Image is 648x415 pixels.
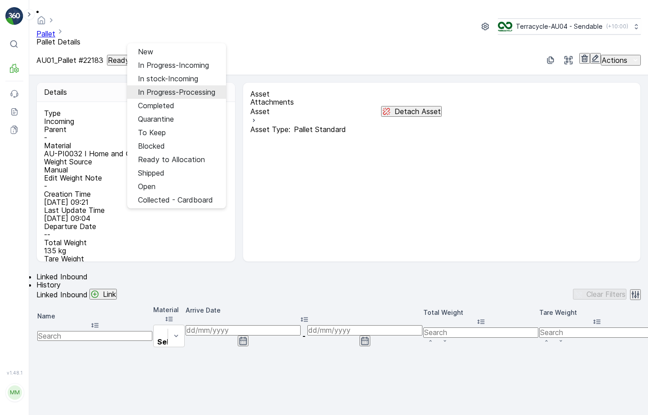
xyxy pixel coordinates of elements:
[294,125,346,133] span: Pallet Standard
[138,115,174,123] span: Quarantine
[108,56,175,64] p: Ready to Allocation
[44,133,226,141] p: -
[44,214,226,222] p: [DATE] 09:04
[36,56,103,64] p: AU01_Pallet #22183
[44,190,226,198] p: Creation Time
[44,182,226,190] p: -
[381,106,442,117] button: Detach Asset
[44,247,226,255] p: 135 kg
[44,88,67,96] p: Details
[395,107,441,115] p: Detach Asset
[44,206,226,214] p: Last Update Time
[138,142,165,150] span: Blocked
[307,325,422,335] input: dd/mm/yyyy
[44,117,226,125] p: Incoming
[498,22,512,31] img: terracycle_logo.png
[138,128,166,137] span: To Keep
[138,169,164,177] span: Shipped
[138,88,215,96] span: In Progress-Processing
[37,331,152,341] input: Search
[36,280,61,289] span: History
[423,327,538,337] input: Search
[516,22,603,31] p: Terracycle-AU04 - Sendable
[44,141,226,150] p: Material
[44,222,226,230] p: Departure Date
[37,312,152,321] p: Name
[44,166,226,174] p: Manual
[138,75,198,83] span: In stock-Incoming
[36,18,46,27] a: Homepage
[138,61,209,69] span: In Progress-Incoming
[127,43,226,208] ul: Ready to Allocation
[36,291,88,299] p: Linked Inbound
[36,272,88,281] span: Linked Inbound
[44,230,226,238] p: --
[5,7,23,25] img: logo
[573,289,626,300] button: Clear Filters
[586,290,626,298] p: Clear Filters
[250,107,270,115] p: Asset
[138,48,153,56] span: New
[138,155,205,163] span: Ready to Allocation
[250,98,633,106] p: Attachments
[602,56,627,64] p: Actions
[44,255,226,263] p: Tare Weight
[498,18,641,35] button: Terracycle-AU04 - Sendable(+10:00)
[107,55,188,66] button: Ready to Allocation
[36,29,55,38] a: Pallet
[601,55,641,66] button: Actions
[103,290,116,298] p: Link
[5,377,23,408] button: MM
[44,158,226,166] p: Weight Source
[250,90,633,98] p: Asset
[44,238,226,247] p: Total Weight
[423,308,538,317] p: Total Weight
[44,174,226,182] p: Edit Weight Note
[250,125,290,133] span: Asset Type :
[44,125,226,133] p: Parent
[138,102,174,110] span: Completed
[5,370,23,375] span: v 1.48.1
[186,306,422,315] p: Arrive Date
[138,196,213,204] span: Collected - Cardboard
[89,289,117,300] button: Link
[44,198,226,206] p: [DATE] 09:21
[8,385,22,400] div: MM
[302,332,306,340] p: -
[186,325,301,335] input: dd/mm/yyyy
[606,23,628,30] p: ( +10:00 )
[44,150,226,158] p: AU-PI0032 I Home and Office
[153,305,185,314] p: Material
[138,182,155,190] span: Open
[36,37,80,46] span: Pallet Details
[157,338,181,346] p: Select
[44,109,226,117] p: Type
